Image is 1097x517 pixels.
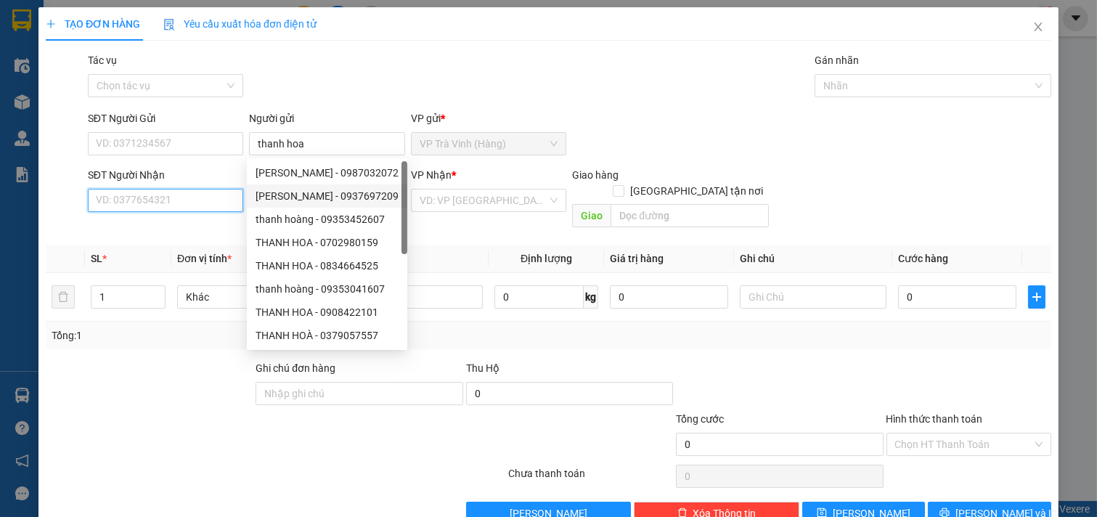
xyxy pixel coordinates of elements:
span: Cước hàng [898,253,948,264]
div: thanh hoàng - 09353041607 [247,277,407,301]
div: THANH HOA - 0702980159 [247,231,407,254]
span: Giao hàng [572,169,619,181]
strong: BIÊN NHẬN GỬI HÀNG [49,8,168,22]
input: Ghi Chú [740,285,887,309]
div: thanh hoàng - 09353041607 [256,281,399,297]
div: [PERSON_NAME] - 0937697209 [256,188,399,204]
span: Decrease Value [149,297,165,308]
div: THANH HÒA - 0987032072 [247,161,407,184]
div: VP gửi [411,110,567,126]
span: BÉ THƯƠNG [78,78,147,92]
span: Increase Value [149,286,165,297]
span: [GEOGRAPHIC_DATA] tận nơi [624,183,769,199]
div: thanh hoàng - 09353452607 [256,211,399,227]
span: VP Nhận [411,169,452,181]
label: Gán nhãn [815,54,859,66]
div: thanh hoàng - 09353452607 [247,208,407,231]
label: Hình thức thanh toán [886,413,983,425]
span: plus [1029,291,1045,303]
img: icon [163,19,175,30]
span: Giá trị hàng [610,253,664,264]
span: plus [46,19,56,29]
input: 0 [610,285,728,309]
span: kg [584,285,598,309]
button: plus [1028,285,1045,309]
p: NHẬN: [6,62,212,76]
span: Giao [572,204,611,227]
p: GỬI: [6,28,212,56]
div: THANH HOÀI - 0937697209 [247,184,407,208]
input: Dọc đường [611,204,768,227]
div: Chưa thanh toán [507,465,675,491]
button: Close [1018,7,1059,48]
label: Tác vụ [88,54,117,66]
div: SĐT Người Nhận [88,167,244,183]
span: TẠO ĐƠN HÀNG [46,18,140,30]
span: SL [91,253,102,264]
div: THANH HOA - 0908422101 [256,304,399,320]
div: THANH HOA - 0702980159 [256,235,399,251]
input: VD: Bàn, Ghế [336,285,484,309]
span: VP Trà Vinh (Hàng) [420,133,558,155]
div: THANH HOA - 0908422101 [247,301,407,324]
div: SĐT Người Gửi [88,110,244,126]
th: Ghi chú [734,245,893,273]
span: close [1032,21,1044,33]
div: THANH HOÀ - 0379057557 [247,324,407,347]
span: VP Trà Vinh (Hàng) [41,62,141,76]
div: Người gửi [249,110,405,126]
div: THANH HOA - 0834664525 [256,258,399,274]
span: Đơn vị tính [177,253,232,264]
label: Ghi chú đơn hàng [256,362,335,374]
span: VP [PERSON_NAME] ([GEOGRAPHIC_DATA]) - [6,28,135,56]
button: delete [52,285,75,309]
div: Tổng: 1 [52,327,424,343]
span: down [153,298,162,307]
span: GIAO: [6,94,96,108]
div: [PERSON_NAME] - 0987032072 [256,165,399,181]
div: THANH HOÀ - 0379057557 [256,327,399,343]
span: Thu Hộ [466,362,499,374]
span: up [153,288,162,297]
span: Yêu cầu xuất hóa đơn điện tử [163,18,317,30]
span: KO BAO BỂ [38,94,96,108]
div: THANH HOA - 0834664525 [247,254,407,277]
span: 0858209186 - [6,78,147,92]
span: Tổng cước [676,413,724,425]
span: Khác [186,286,316,308]
span: Định lượng [521,253,572,264]
input: Ghi chú đơn hàng [256,382,462,405]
